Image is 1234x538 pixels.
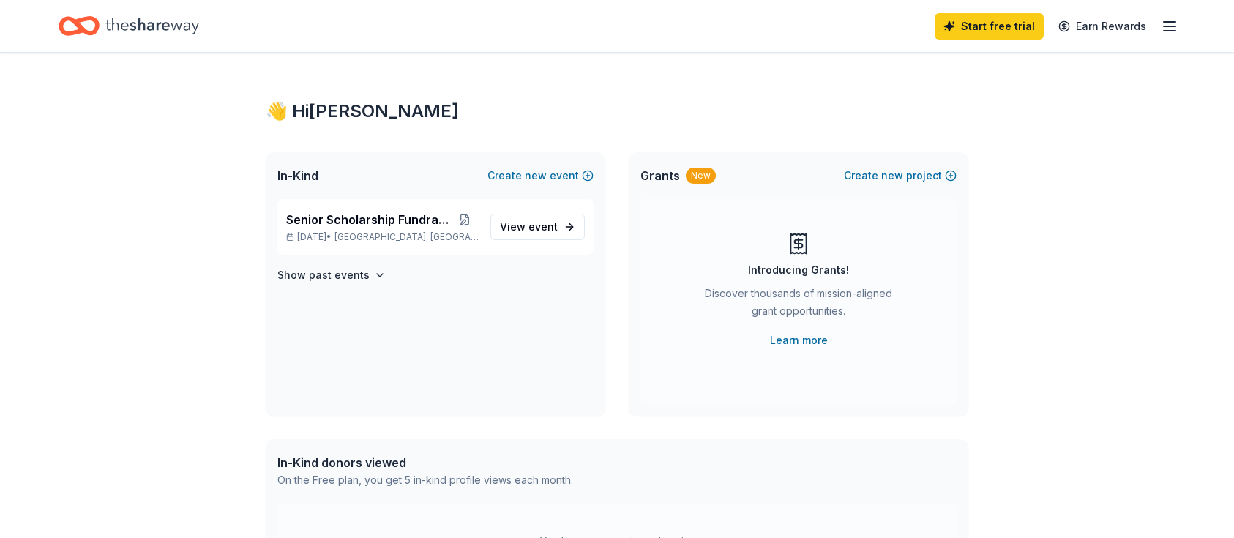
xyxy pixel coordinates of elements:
[640,167,680,184] span: Grants
[277,266,370,284] h4: Show past events
[525,167,547,184] span: new
[266,100,968,123] div: 👋 Hi [PERSON_NAME]
[277,266,386,284] button: Show past events
[844,167,957,184] button: Createnewproject
[277,167,318,184] span: In-Kind
[748,261,849,279] div: Introducing Grants!
[334,231,479,243] span: [GEOGRAPHIC_DATA], [GEOGRAPHIC_DATA]
[699,285,898,326] div: Discover thousands of mission-aligned grant opportunities.
[686,168,716,184] div: New
[770,332,828,349] a: Learn more
[286,211,451,228] span: Senior Scholarship Fundraiser
[59,9,199,43] a: Home
[1050,13,1155,40] a: Earn Rewards
[487,167,594,184] button: Createnewevent
[286,231,479,243] p: [DATE] •
[500,218,558,236] span: View
[935,13,1044,40] a: Start free trial
[528,220,558,233] span: event
[277,454,573,471] div: In-Kind donors viewed
[490,214,585,240] a: View event
[881,167,903,184] span: new
[277,471,573,489] div: On the Free plan, you get 5 in-kind profile views each month.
